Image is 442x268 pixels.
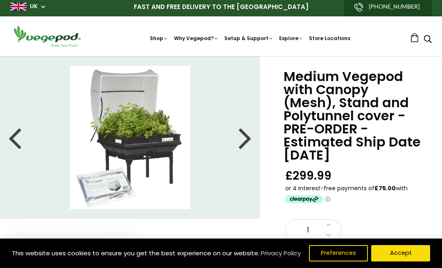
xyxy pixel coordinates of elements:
[279,35,303,42] a: Explore
[324,220,333,230] a: Increase quantity by 1
[424,36,432,44] a: Search
[259,246,302,261] a: Privacy Policy (opens in a new tab)
[309,245,368,261] button: Preferences
[309,35,350,42] a: Store Locations
[224,35,273,42] a: Setup & Support
[371,245,430,261] button: Accept
[30,2,38,11] a: UK
[150,35,168,42] a: Shop
[10,2,27,11] img: gb_large.png
[284,70,422,162] h1: Medium Vegepod with Canopy (Mesh), Stand and Polytunnel cover - PRE-ORDER - Estimated Ship Date [...
[294,225,322,236] span: 1
[10,25,84,48] img: Vegepod
[12,249,259,257] span: This website uses cookies to ensure you get the best experience on our website.
[70,66,190,209] img: Medium Vegepod with Canopy (Mesh), Stand and Polytunnel cover - PRE-ORDER - Estimated Ship Date A...
[174,35,219,42] a: Why Vegepod?
[285,168,331,183] span: £299.99
[324,230,333,241] a: Decrease quantity by 1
